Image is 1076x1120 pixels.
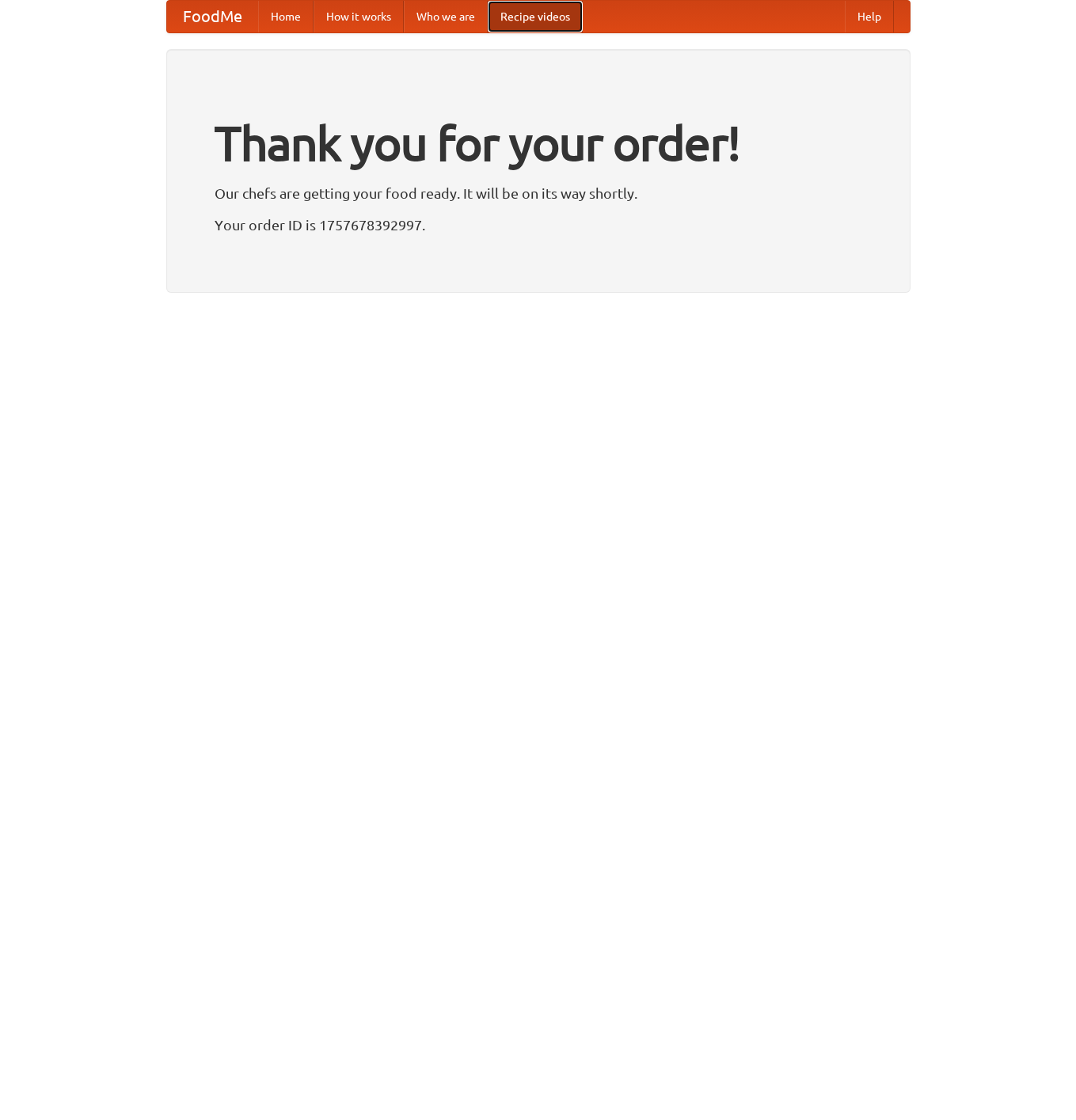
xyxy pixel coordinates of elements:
[215,213,862,237] p: Your order ID is 1757678392997.
[404,1,488,32] a: Who we are
[314,1,404,32] a: How it works
[215,181,862,205] p: Our chefs are getting your food ready. It will be on its way shortly.
[215,105,862,181] h1: Thank you for your order!
[845,1,894,32] a: Help
[488,1,583,32] a: Recipe videos
[258,1,314,32] a: Home
[167,1,258,32] a: FoodMe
